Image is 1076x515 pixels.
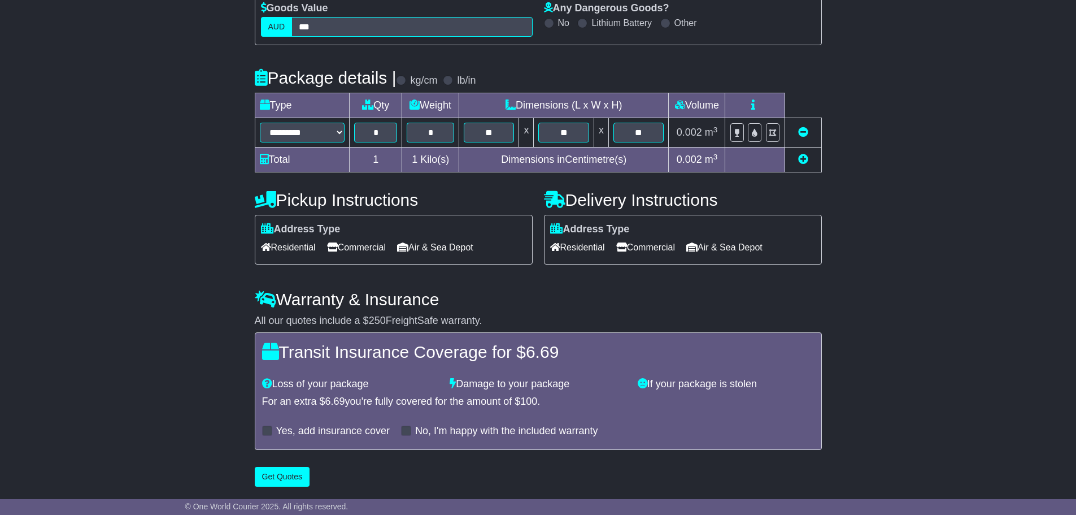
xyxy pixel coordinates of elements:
button: Get Quotes [255,467,310,487]
label: Address Type [261,223,341,236]
td: Qty [350,93,402,118]
label: No, I'm happy with the included warranty [415,425,598,438]
td: x [594,118,608,148]
div: Loss of your package [256,378,445,391]
td: Kilo(s) [402,148,459,172]
a: Remove this item [798,127,808,138]
td: x [519,118,534,148]
span: Commercial [327,239,386,256]
div: For an extra $ you're fully covered for the amount of $ . [262,396,814,408]
h4: Warranty & Insurance [255,290,822,309]
td: Type [255,93,350,118]
span: Air & Sea Depot [397,239,473,256]
span: Residential [550,239,605,256]
span: 250 [369,315,386,326]
sup: 3 [713,153,718,161]
td: Volume [669,93,725,118]
label: Goods Value [261,2,328,15]
label: lb/in [457,75,476,87]
sup: 3 [713,125,718,134]
span: Commercial [616,239,675,256]
td: Total [255,148,350,172]
span: © One World Courier 2025. All rights reserved. [185,502,348,511]
h4: Transit Insurance Coverage for $ [262,343,814,361]
td: 1 [350,148,402,172]
label: Lithium Battery [591,18,652,28]
label: No [558,18,569,28]
span: Residential [261,239,316,256]
a: Add new item [798,154,808,165]
div: If your package is stolen [632,378,820,391]
label: kg/cm [410,75,437,87]
label: AUD [261,17,293,37]
span: 0.002 [677,154,702,165]
span: 6.69 [526,343,559,361]
label: Address Type [550,223,630,236]
span: Air & Sea Depot [686,239,763,256]
span: 6.69 [325,396,345,407]
span: 100 [520,396,537,407]
h4: Package details | [255,68,397,87]
span: m [705,154,718,165]
div: All our quotes include a $ FreightSafe warranty. [255,315,822,327]
label: Yes, add insurance cover [276,425,390,438]
h4: Pickup Instructions [255,191,533,209]
h4: Delivery Instructions [544,191,822,209]
label: Other [674,18,697,28]
label: Any Dangerous Goods? [544,2,669,15]
td: Dimensions (L x W x H) [459,93,669,118]
td: Weight [402,93,459,118]
span: 1 [412,154,417,165]
span: m [705,127,718,138]
div: Damage to your package [444,378,632,391]
td: Dimensions in Centimetre(s) [459,148,669,172]
span: 0.002 [677,127,702,138]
